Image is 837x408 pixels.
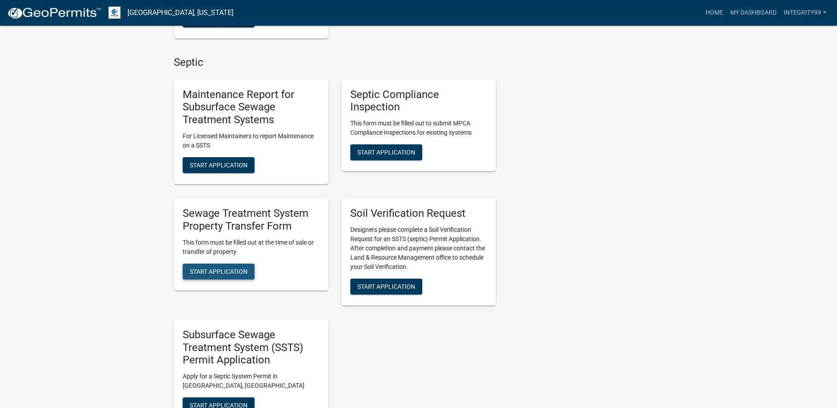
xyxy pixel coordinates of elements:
img: Otter Tail County, Minnesota [109,7,120,19]
p: Apply for a Septic System Permit in [GEOGRAPHIC_DATA], [GEOGRAPHIC_DATA] [183,372,319,390]
p: This form must be filled out at the time of sale or transfer of property [183,238,319,257]
h5: Septic Compliance Inspection [350,88,487,114]
span: Start Application [357,149,415,156]
h5: Sewage Treatment System Property Transfer Form [183,207,319,233]
a: Home [702,4,727,21]
button: Start Application [183,11,255,27]
button: Start Application [350,279,422,295]
p: Designers please complete a Soil Verification Request for an SSTS (septic) Permit Application. Af... [350,225,487,272]
p: For Licensed Maintainers to report Maintenance on a SSTS [183,132,319,150]
a: [GEOGRAPHIC_DATA], [US_STATE] [128,5,233,20]
button: Start Application [183,157,255,173]
span: Start Application [190,268,248,275]
h5: Subsurface Sewage Treatment System (SSTS) Permit Application [183,329,319,366]
h5: Maintenance Report for Subsurface Sewage Treatment Systems [183,88,319,126]
button: Start Application [183,264,255,280]
span: Start Application [190,162,248,169]
p: This form must be filled out to submit MPCA Compliance Inspections for existing systems [350,119,487,137]
a: Integrity99 [780,4,830,21]
button: Start Application [350,144,422,160]
h5: Soil Verification Request [350,207,487,220]
h4: Septic [174,56,496,69]
span: Start Application [357,283,415,290]
a: My Dashboard [727,4,780,21]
